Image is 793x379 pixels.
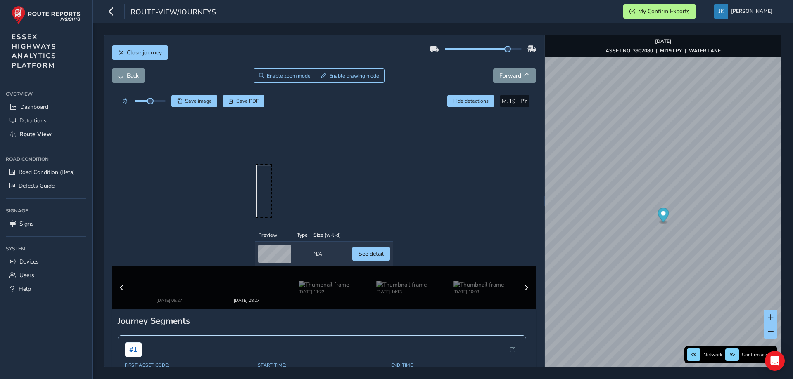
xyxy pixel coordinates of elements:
[660,47,682,54] strong: MJ19 LPY
[19,271,34,279] span: Users
[605,47,653,54] strong: ASSET NO. 3902080
[376,149,427,155] div: [DATE] 14:13
[221,141,272,149] img: Thumbnail frame
[146,254,174,264] span: Current
[6,88,86,100] div: Overview
[254,68,316,83] button: Zoom
[125,217,253,224] span: First Asset Code:
[623,4,696,19] button: My Confirm Exports
[316,68,385,83] button: Draw
[453,141,504,149] img: Thumbnail frame
[171,95,217,107] button: Save
[376,141,427,149] img: Thumbnail frame
[658,208,669,225] div: Map marker
[391,278,520,286] span: [DATE] 09:18
[112,45,168,60] button: Close journey
[20,103,48,111] span: Dashboard
[258,225,386,232] span: [DATE] 07:16
[638,7,690,15] span: My Confirm Exports
[223,95,265,107] button: PDF
[125,271,253,277] span: First Asset Code:
[299,149,349,155] div: [DATE] 11:22
[447,95,494,107] button: Hide detections
[6,255,86,268] a: Devices
[6,114,86,127] a: Detections
[125,278,253,286] span: 3901697
[258,217,386,224] span: Start Time:
[19,117,47,125] span: Detections
[391,217,520,224] span: End Time:
[6,242,86,255] div: System
[185,98,212,104] span: Save image
[6,153,86,165] div: Road Condition
[6,100,86,114] a: Dashboard
[131,7,216,19] span: route-view/journeys
[655,38,671,45] strong: [DATE]
[6,217,86,231] a: Signs
[359,119,384,127] span: See detail
[125,251,142,266] span: # 2
[329,73,379,79] span: Enable drawing mode
[453,98,489,104] span: Hide detections
[6,205,86,217] div: Signage
[742,351,775,358] span: Confirm assets
[19,258,39,266] span: Devices
[311,111,344,136] td: N/A
[703,351,722,358] span: Network
[19,220,34,228] span: Signs
[299,141,349,149] img: Thumbnail frame
[6,165,86,179] a: Road Condition (Beta)
[765,351,785,371] div: Open Intercom Messenger
[714,4,775,19] button: [PERSON_NAME]
[391,271,520,277] span: End Time:
[19,130,52,138] span: Route View
[6,282,86,296] a: Help
[605,47,721,54] div: | |
[502,97,527,105] span: MJ19 LPY
[144,149,195,155] div: [DATE] 08:27
[125,198,142,212] span: # 1
[6,179,86,193] a: Defects Guide
[689,47,721,54] strong: WATER LANE
[118,170,531,182] div: Journey Segments
[258,271,386,277] span: Start Time:
[12,6,81,24] img: rr logo
[112,68,145,83] button: Back
[714,4,728,19] img: diamond-layout
[6,127,86,141] a: Route View
[19,285,31,293] span: Help
[352,116,390,130] button: See detail
[19,168,75,176] span: Road Condition (Beta)
[731,4,772,19] span: [PERSON_NAME]
[236,98,259,104] span: Save PDF
[493,68,536,83] button: Forward
[127,72,139,80] span: Back
[12,32,57,70] span: ESSEX HIGHWAYS ANALYTICS PLATFORM
[125,225,253,232] span: 41400424
[6,268,86,282] a: Users
[499,72,521,80] span: Forward
[221,149,272,155] div: [DATE] 08:27
[267,73,311,79] span: Enable zoom mode
[391,225,520,232] span: [DATE] 08:09
[258,278,386,286] span: [DATE] 08:22
[453,149,504,155] div: [DATE] 10:03
[127,49,162,56] span: Close journey
[144,141,195,149] img: Thumbnail frame
[19,182,55,190] span: Defects Guide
